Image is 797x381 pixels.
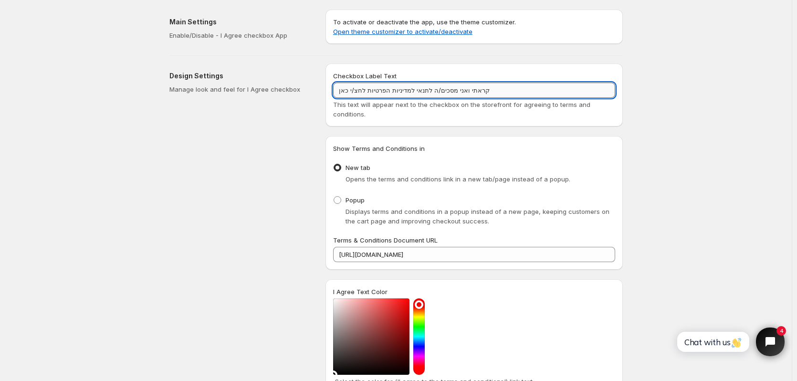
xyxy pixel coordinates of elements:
[333,17,615,36] p: To activate or deactivate the app, use the theme customizer.
[333,145,425,152] span: Show Terms and Conditions in
[346,175,570,183] span: Opens the terms and conditions link in a new tab/page instead of a popup.
[346,164,370,171] span: New tab
[667,319,793,364] iframe: Tidio Chat
[333,287,388,296] label: I Agree Text Color
[169,31,310,40] p: Enable/Disable - I Agree checkbox App
[169,85,310,94] p: Manage look and feel for I Agree checkbox
[333,247,615,262] input: https://yourstoredomain.com/termsandconditions.html
[333,236,438,244] span: Terms & Conditions Document URL
[333,28,472,35] a: Open theme customizer to activate/deactivate
[346,208,609,225] span: Displays terms and conditions in a popup instead of a new page, keeping customers on the cart pag...
[333,72,397,80] span: Checkbox Label Text
[169,17,310,27] h2: Main Settings
[333,101,590,118] span: This text will appear next to the checkbox on the storefront for agreeing to terms and conditions.
[346,196,365,204] span: Popup
[169,71,310,81] h2: Design Settings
